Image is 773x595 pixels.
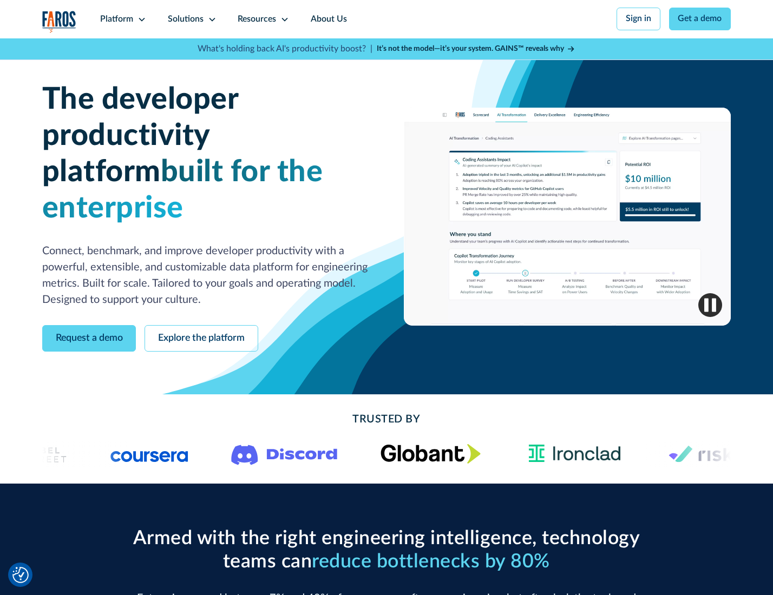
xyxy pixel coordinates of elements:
span: reduce bottlenecks by 80% [312,552,550,571]
img: Pause video [698,293,722,317]
img: Logo of the communication platform Discord. [231,442,337,465]
a: Explore the platform [145,325,258,352]
img: Ironclad Logo [523,441,625,467]
p: Connect, benchmark, and improve developer productivity with a powerful, extensible, and customiza... [42,243,370,308]
a: Get a demo [669,8,731,30]
h2: Armed with the right engineering intelligence, technology teams can [128,527,645,573]
img: Globant's logo [381,444,481,464]
div: Resources [238,13,276,26]
a: home [42,11,77,33]
strong: It’s not the model—it’s your system. GAINS™ reveals why [377,45,564,52]
span: built for the enterprise [42,157,323,223]
img: Revisit consent button [12,567,29,583]
a: It’s not the model—it’s your system. GAINS™ reveals why [377,43,576,55]
img: Logo of the analytics and reporting company Faros. [42,11,77,33]
a: Request a demo [42,325,136,352]
p: What's holding back AI's productivity boost? | [198,43,372,56]
div: Solutions [168,13,204,26]
h2: Trusted By [128,412,645,428]
div: Platform [100,13,133,26]
h1: The developer productivity platform [42,82,370,226]
button: Cookie Settings [12,567,29,583]
img: Logo of the online learning platform Coursera. [110,445,188,462]
a: Sign in [617,8,660,30]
